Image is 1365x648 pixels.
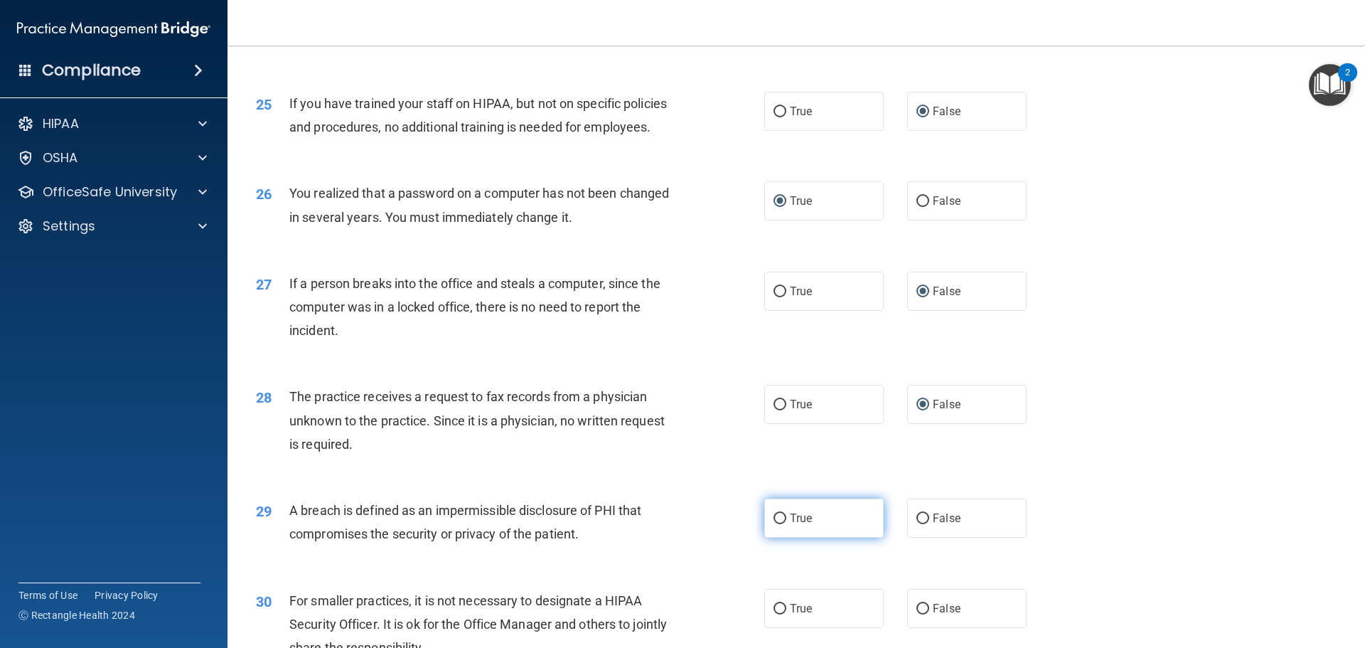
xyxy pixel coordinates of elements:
[289,389,665,451] span: The practice receives a request to fax records from a physician unknown to the practice. Since it...
[18,588,77,602] a: Terms of Use
[933,398,960,411] span: False
[43,149,78,166] p: OSHA
[916,400,929,410] input: False
[790,602,812,615] span: True
[256,186,272,203] span: 26
[1309,64,1351,106] button: Open Resource Center, 2 new notifications
[933,602,960,615] span: False
[289,96,667,134] span: If you have trained your staff on HIPAA, but not on specific policies and procedures, no addition...
[95,588,159,602] a: Privacy Policy
[256,96,272,113] span: 25
[256,276,272,293] span: 27
[933,105,960,118] span: False
[17,184,207,201] a: OfficeSafe University
[790,194,812,208] span: True
[17,149,207,166] a: OSHA
[17,115,207,132] a: HIPAA
[916,287,929,297] input: False
[289,503,641,541] span: A breach is defined as an impermissible disclosure of PHI that compromises the security or privac...
[773,514,786,524] input: True
[933,194,960,208] span: False
[17,218,207,235] a: Settings
[790,398,812,411] span: True
[916,196,929,207] input: False
[18,608,135,622] span: Ⓒ Rectangle Health 2024
[790,511,812,525] span: True
[773,196,786,207] input: True
[773,604,786,615] input: True
[790,285,812,298] span: True
[790,105,812,118] span: True
[43,218,95,235] p: Settings
[1119,547,1348,604] iframe: Drift Widget Chat Controller
[289,186,669,224] span: You realized that a password on a computer has not been changed in several years. You must immedi...
[256,503,272,520] span: 29
[43,115,79,132] p: HIPAA
[256,389,272,406] span: 28
[916,107,929,117] input: False
[17,15,210,43] img: PMB logo
[773,107,786,117] input: True
[289,276,660,338] span: If a person breaks into the office and steals a computer, since the computer was in a locked offi...
[42,60,141,80] h4: Compliance
[916,604,929,615] input: False
[773,287,786,297] input: True
[256,593,272,610] span: 30
[43,184,177,201] p: OfficeSafe University
[933,285,960,298] span: False
[773,400,786,410] input: True
[933,511,960,525] span: False
[1345,73,1350,91] div: 2
[916,514,929,524] input: False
